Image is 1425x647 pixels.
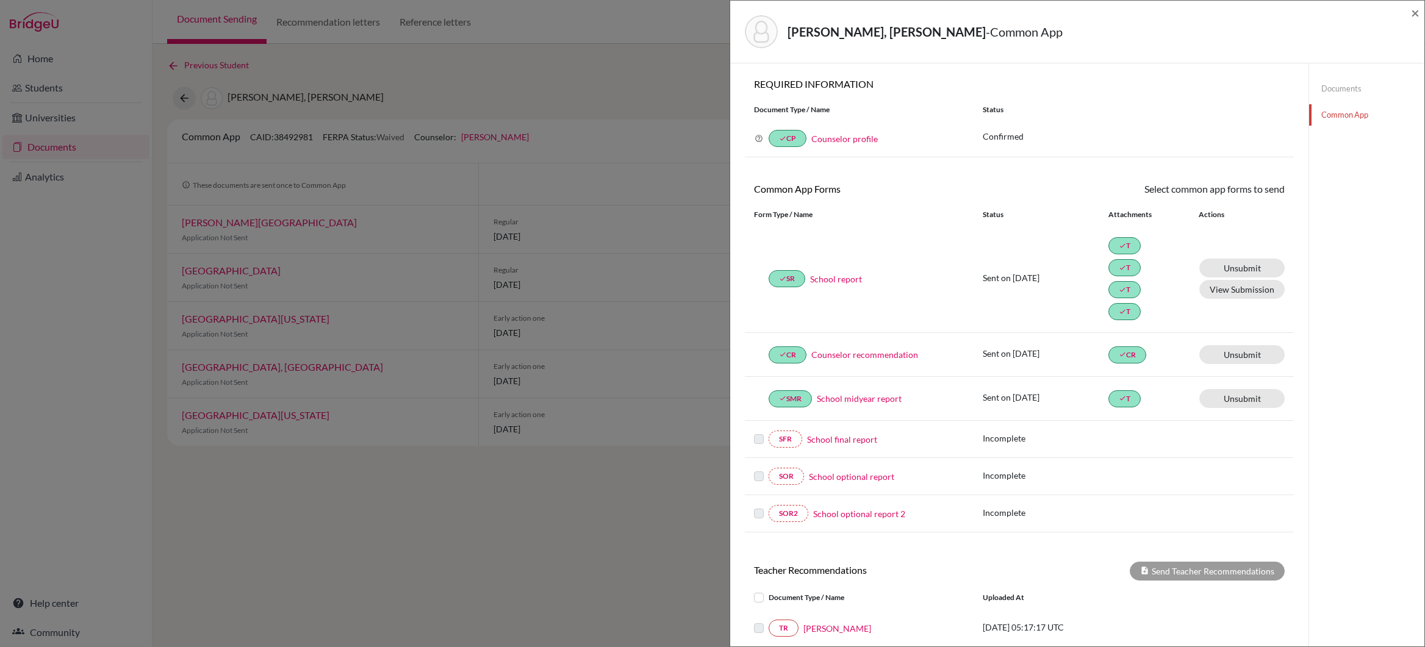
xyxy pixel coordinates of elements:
[1108,237,1141,254] a: doneT
[811,348,918,361] a: Counselor recommendation
[986,24,1063,39] span: - Common App
[745,183,1019,195] h6: Common App Forms
[745,564,1019,576] h6: Teacher Recommendations
[974,104,1294,115] div: Status
[983,271,1108,284] p: Sent on [DATE]
[769,346,806,363] a: doneCR
[817,392,902,405] a: School midyear report
[745,78,1294,90] h6: REQUIRED INFORMATION
[745,209,974,220] div: Form Type / Name
[983,469,1108,482] p: Incomplete
[745,104,974,115] div: Document Type / Name
[1108,281,1141,298] a: doneT
[1184,209,1260,220] div: Actions
[1108,346,1146,363] a: doneCR
[983,506,1108,519] p: Incomplete
[983,209,1108,220] div: Status
[1199,389,1285,408] a: Unsubmit
[769,468,804,485] a: SOR
[1108,390,1141,407] a: doneT
[983,391,1108,404] p: Sent on [DATE]
[769,505,808,522] a: SOR2
[1119,286,1126,293] i: done
[769,270,805,287] a: doneSR
[983,130,1285,143] p: Confirmed
[983,347,1108,360] p: Sent on [DATE]
[1108,259,1141,276] a: doneT
[1119,242,1126,249] i: done
[745,590,974,605] div: Document Type / Name
[1119,351,1126,358] i: done
[1199,259,1285,277] a: Unsubmit
[811,134,878,144] a: Counselor profile
[1309,78,1424,99] a: Documents
[779,395,786,402] i: done
[983,621,1147,634] p: [DATE] 05:17:17 UTC
[779,135,786,142] i: done
[1411,4,1420,21] span: ×
[1309,104,1424,126] a: Common App
[1119,395,1126,402] i: done
[810,273,862,285] a: School report
[807,433,877,446] a: School final report
[779,275,786,282] i: done
[1130,562,1285,581] div: Send Teacher Recommendations
[1411,5,1420,20] button: Close
[1108,209,1184,220] div: Attachments
[983,432,1108,445] p: Incomplete
[1108,303,1141,320] a: doneT
[779,351,786,358] i: done
[809,470,894,483] a: School optional report
[803,622,871,635] a: [PERSON_NAME]
[769,130,806,147] a: doneCP
[769,431,802,448] a: SFR
[1119,308,1126,315] i: done
[1019,182,1294,196] div: Select common app forms to send
[769,620,799,637] a: TR
[769,390,812,407] a: doneSMR
[1119,264,1126,271] i: done
[974,590,1157,605] div: Uploaded at
[1199,345,1285,364] a: Unsubmit
[788,24,986,39] strong: [PERSON_NAME], [PERSON_NAME]
[1199,280,1285,299] button: View Submission
[813,507,905,520] a: School optional report 2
